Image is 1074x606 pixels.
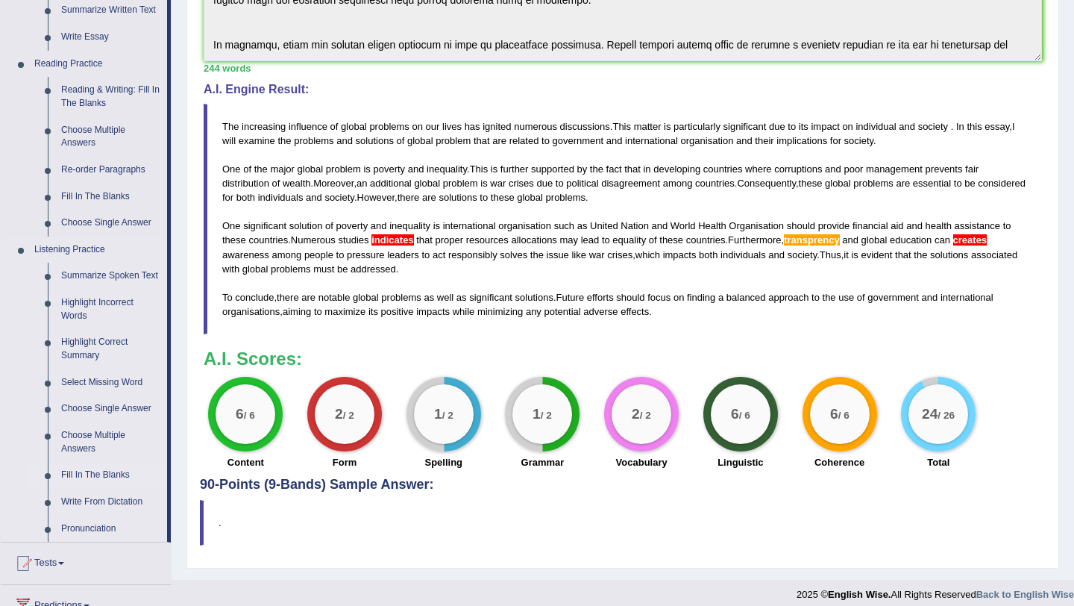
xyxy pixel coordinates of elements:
[289,121,327,132] span: influence
[930,249,968,260] span: solutions
[204,61,1042,75] div: 244 words
[356,135,394,146] span: solutions
[687,292,715,303] span: finding
[54,77,167,116] a: Reading & Writing: Fill In The Blanks
[465,121,480,132] span: has
[222,249,269,260] span: awareness
[560,234,579,246] span: may
[480,192,488,203] span: to
[663,249,697,260] span: impacts
[222,178,269,189] span: distribution
[491,163,497,175] span: is
[514,121,557,132] span: numerous
[289,220,323,231] span: solution
[200,500,1046,546] blockquote: .
[1003,220,1011,231] span: to
[811,292,820,303] span: to
[951,121,954,132] span: Don’t put a space before the full stop. (did you mean: .)
[616,455,668,469] label: Vocabulary
[830,135,841,146] span: for
[54,369,167,396] a: Select Missing Word
[491,192,515,203] span: these
[277,292,299,303] span: there
[338,234,368,246] span: studies
[818,220,850,231] span: provide
[953,234,987,246] span: The modal verb ‘can’ requires the verb’s base form. (did you mean: create)
[635,249,660,260] span: which
[913,178,951,189] span: essential
[515,292,553,303] span: solutions
[54,290,167,329] a: Highlight Incorrect Words
[984,121,1009,132] span: essay
[291,234,336,246] span: Numerous
[891,220,903,231] span: aid
[397,135,405,146] span: of
[243,163,251,175] span: of
[799,121,808,132] span: its
[404,135,407,146] span: Possible typo: you repeated a whitespace (did you mean: )
[398,192,420,203] span: there
[649,234,657,246] span: of
[895,249,911,260] span: that
[442,121,462,132] span: lives
[408,163,424,175] span: and
[357,192,395,203] span: However
[363,163,370,175] span: is
[844,163,863,175] span: poor
[341,121,367,132] span: global
[277,135,291,146] span: the
[663,178,693,189] span: among
[272,178,280,189] span: of
[590,220,618,231] span: United
[769,121,785,132] span: due
[571,249,586,260] span: like
[844,135,874,146] span: society
[729,220,784,231] span: Organisation
[54,516,167,543] a: Pronunciation
[603,135,606,146] span: Possible typo: you repeated a whitespace (did you mean: )
[890,234,932,246] span: education
[922,405,938,422] big: 24
[434,405,442,422] big: 1
[978,178,1026,189] span: considered
[861,249,892,260] span: evident
[370,178,412,189] span: additional
[490,178,506,189] span: war
[768,292,808,303] span: approach
[556,292,585,303] span: Future
[407,135,433,146] span: global
[509,135,539,146] span: related
[918,121,948,132] span: society
[784,234,839,246] span: Possible spelling mistake found. (did you mean: transparency)
[347,249,385,260] span: pressure
[971,249,1017,260] span: associated
[54,422,167,462] a: Choose Multiple Answers
[546,192,585,203] span: problems
[313,263,334,275] span: must
[866,163,923,175] span: management
[606,163,622,175] span: fact
[967,121,982,132] span: this
[590,163,603,175] span: the
[222,163,241,175] span: One
[787,220,815,231] span: should
[726,292,766,303] span: balanced
[718,292,723,303] span: a
[673,121,720,132] span: particularly
[442,410,453,421] small: / 2
[823,292,836,303] span: the
[314,306,322,317] span: to
[965,163,979,175] span: fair
[634,121,662,132] span: matter
[533,405,541,422] big: 1
[737,178,796,189] span: Consequently
[531,163,574,175] span: supported
[426,121,440,132] span: our
[606,135,623,146] span: and
[389,220,430,231] span: inequality
[621,220,649,231] span: Nation
[283,178,311,189] span: wealth
[820,249,841,260] span: Thus
[851,249,858,260] span: is
[306,192,322,203] span: and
